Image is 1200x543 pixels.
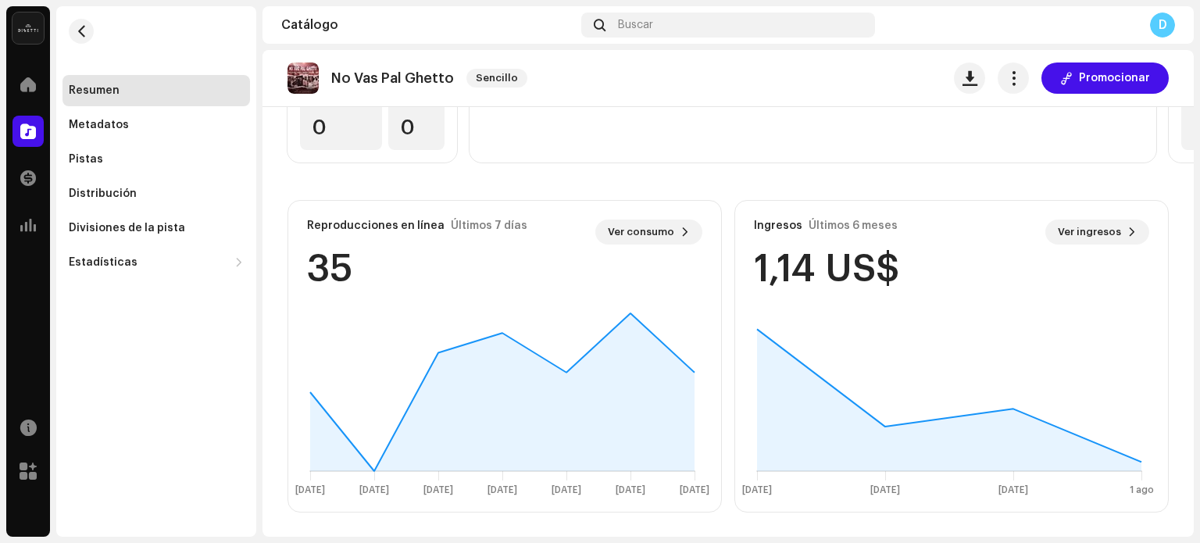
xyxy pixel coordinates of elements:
text: [DATE] [423,485,453,495]
text: [DATE] [552,485,581,495]
div: D [1150,13,1175,38]
re-m-nav-item: Distribución [62,178,250,209]
text: [DATE] [870,485,900,495]
div: Reproducciones en línea [307,220,445,232]
re-m-nav-item: Pistas [62,144,250,175]
button: Ver ingresos [1045,220,1149,245]
div: Distribución [69,188,137,200]
div: Metadatos [69,119,129,131]
re-m-nav-dropdown: Estadísticas [62,247,250,278]
img: 02a7c2d3-3c89-4098-b12f-2ff2945c95ee [12,13,44,44]
div: Ingresos [754,220,802,232]
re-m-nav-item: Divisiones de la pista [62,213,250,244]
span: Ver consumo [608,216,674,248]
text: 1 ago [1130,485,1154,495]
re-m-nav-item: Resumen [62,75,250,106]
span: Sencillo [466,69,527,88]
text: [DATE] [742,485,772,495]
text: [DATE] [616,485,645,495]
button: Ver consumo [595,220,702,245]
div: Divisiones de la pista [69,222,185,234]
div: Catálogo [281,19,575,31]
span: Buscar [618,19,653,31]
div: Resumen [69,84,120,97]
span: Ver ingresos [1058,216,1121,248]
span: Promocionar [1079,63,1150,94]
text: [DATE] [359,485,389,495]
button: Promocionar [1041,63,1169,94]
text: [DATE] [998,485,1028,495]
text: [DATE] [680,485,709,495]
text: [DATE] [487,485,517,495]
re-m-nav-item: Metadatos [62,109,250,141]
div: Últimos 7 días [451,220,527,232]
p: No Vas Pal Ghetto [331,70,454,87]
text: [DATE] [295,485,325,495]
div: Pistas [69,153,103,166]
div: Últimos 6 meses [809,220,898,232]
img: 4701e7cf-819b-4df9-8f22-7b08aa4171f4 [287,63,319,94]
div: Estadísticas [69,256,137,269]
